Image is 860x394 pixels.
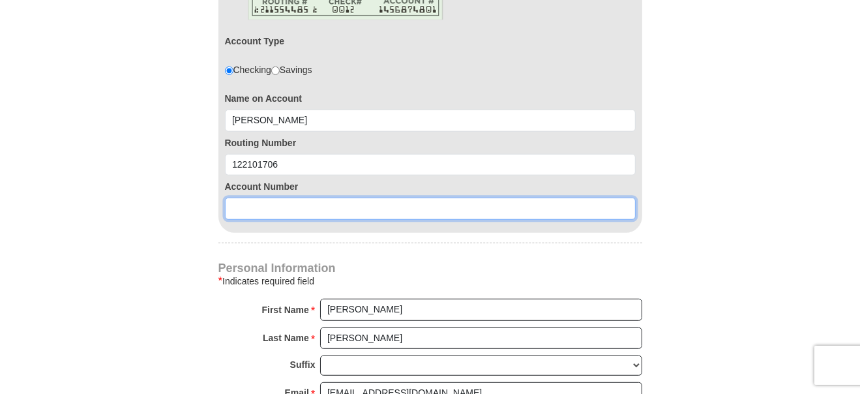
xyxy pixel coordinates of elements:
[218,263,642,273] h4: Personal Information
[225,136,636,149] label: Routing Number
[218,273,642,289] div: Indicates required field
[290,356,316,374] strong: Suffix
[262,301,309,319] strong: First Name
[225,63,312,76] div: Checking Savings
[263,329,309,347] strong: Last Name
[225,180,636,193] label: Account Number
[225,92,636,105] label: Name on Account
[225,35,285,48] label: Account Type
